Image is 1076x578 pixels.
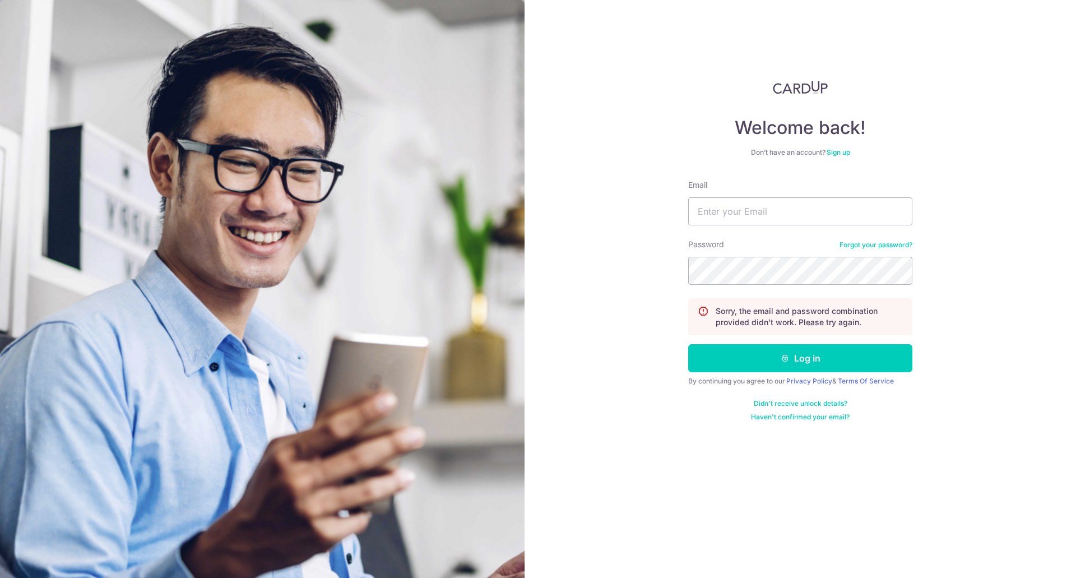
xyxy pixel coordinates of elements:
[688,344,912,372] button: Log in
[688,239,724,250] label: Password
[688,148,912,157] div: Don’t have an account?
[716,306,903,328] p: Sorry, the email and password combination provided didn't work. Please try again.
[688,197,912,225] input: Enter your Email
[773,81,828,94] img: CardUp Logo
[840,241,912,249] a: Forgot your password?
[688,377,912,386] div: By continuing you agree to our &
[838,377,894,385] a: Terms Of Service
[786,377,832,385] a: Privacy Policy
[688,179,707,191] label: Email
[688,117,912,139] h4: Welcome back!
[751,413,850,422] a: Haven't confirmed your email?
[754,399,847,408] a: Didn't receive unlock details?
[827,148,850,156] a: Sign up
